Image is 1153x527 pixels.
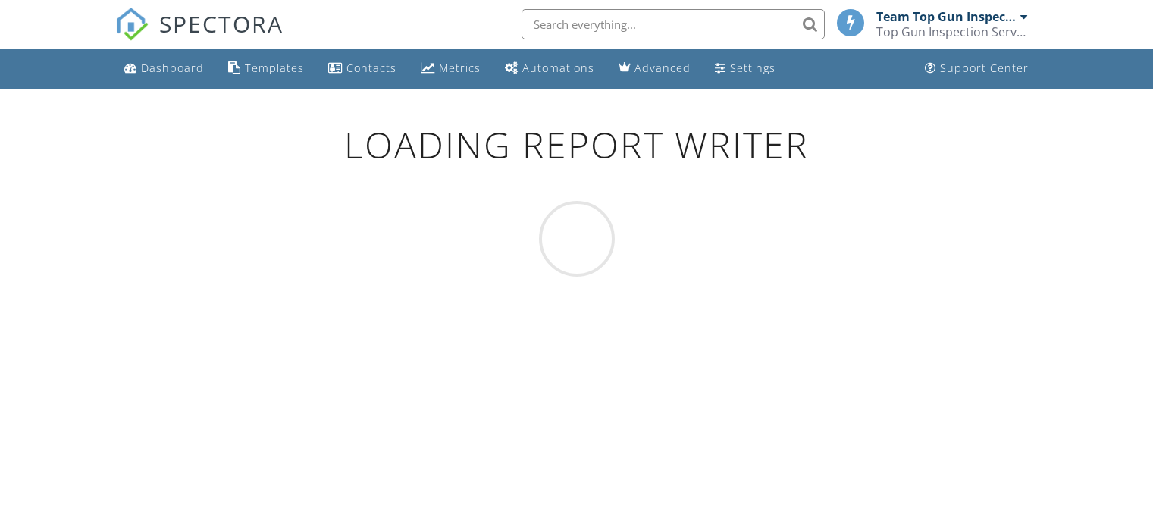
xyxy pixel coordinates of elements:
img: The Best Home Inspection Software - Spectora [115,8,149,41]
div: Automations [522,61,594,75]
div: Top Gun Inspection Services Group, Inc [876,24,1028,39]
div: Dashboard [141,61,204,75]
input: Search everything... [522,9,825,39]
a: Automations (Basic) [499,55,600,83]
span: SPECTORA [159,8,284,39]
a: Settings [709,55,782,83]
div: Advanced [634,61,691,75]
div: Team Top Gun Inspectors [876,9,1017,24]
a: Advanced [613,55,697,83]
a: Dashboard [118,55,210,83]
a: Metrics [415,55,487,83]
div: Support Center [940,61,1029,75]
a: Contacts [322,55,403,83]
div: Templates [245,61,304,75]
div: Settings [730,61,775,75]
div: Contacts [346,61,396,75]
div: Metrics [439,61,481,75]
a: SPECTORA [115,20,284,52]
a: Templates [222,55,310,83]
a: Support Center [919,55,1035,83]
